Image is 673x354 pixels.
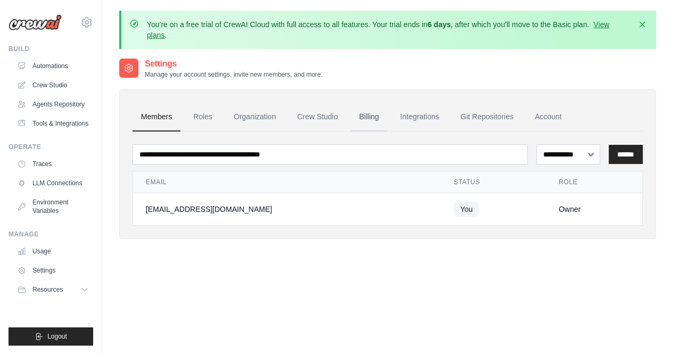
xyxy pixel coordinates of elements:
a: LLM Connections [13,175,93,192]
a: Crew Studio [289,103,346,131]
a: Billing [351,103,387,131]
th: Role [546,171,642,193]
img: Logo [9,14,62,30]
span: Resources [32,285,63,294]
a: Crew Studio [13,77,93,94]
a: Settings [13,262,93,279]
div: Owner [559,204,629,215]
a: Automations [13,57,93,75]
a: Agents Repository [13,96,93,113]
a: Environment Variables [13,194,93,219]
div: Operate [9,143,93,151]
a: Tools & Integrations [13,115,93,132]
a: Git Repositories [452,103,522,131]
p: You're on a free trial of CrewAI Cloud with full access to all features. Your trial ends in , aft... [147,19,630,40]
span: Logout [47,332,67,341]
div: Manage [9,230,93,238]
a: Usage [13,243,93,260]
a: Organization [225,103,284,131]
h2: Settings [145,57,322,70]
th: Status [441,171,546,193]
a: Traces [13,155,93,172]
th: Email [133,171,441,193]
a: Roles [185,103,221,131]
a: Integrations [392,103,447,131]
a: Account [526,103,570,131]
button: Resources [13,281,93,298]
p: Manage your account settings, invite new members, and more. [145,70,322,79]
div: Build [9,45,93,53]
div: [EMAIL_ADDRESS][DOMAIN_NAME] [146,204,428,215]
strong: 6 days [427,20,451,29]
a: Members [132,103,180,131]
button: Logout [9,327,93,345]
span: You [454,202,479,217]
